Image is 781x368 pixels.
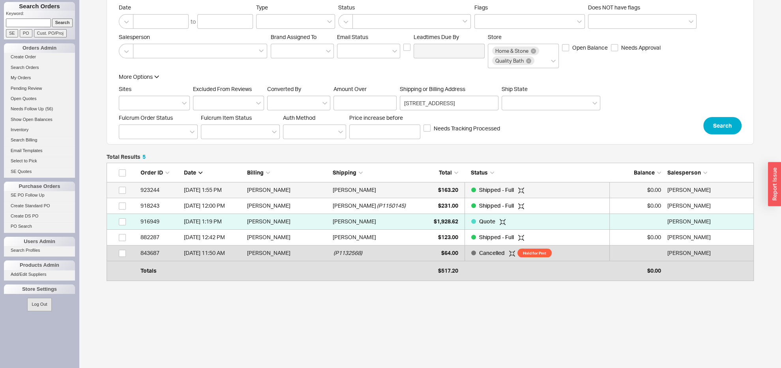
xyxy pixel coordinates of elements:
[247,182,329,198] div: [PERSON_NAME]
[20,29,32,37] input: PO
[667,245,749,261] div: Sam Solkowitz
[6,29,18,37] input: SE
[6,11,75,19] p: Keyword:
[191,18,196,26] div: to
[140,198,180,214] div: 918243
[247,169,329,177] div: Billing
[572,44,608,52] span: Open Balance
[621,44,661,52] span: Needs Approval
[287,127,293,136] input: Auth Method
[107,154,146,160] h5: Total Results
[119,73,159,81] button: More Options
[267,85,301,92] span: Converted By
[34,29,67,37] input: Cust. PO/Proj
[123,127,129,136] input: Fulcrum Order Status
[333,198,376,214] div: [PERSON_NAME]
[4,246,75,255] a: Search Profiles
[434,125,500,132] span: Needs Tracking Processed
[4,222,75,230] a: PO Search
[667,229,749,245] div: Sam Solkowitz
[119,114,173,121] span: Fulcrum Order Status
[184,169,243,177] div: Date
[140,263,180,279] div: Totals
[107,182,754,198] a: 923244[DATE] 1:55 PM[PERSON_NAME][PERSON_NAME]$163.20Shipped - Full $0.00[PERSON_NAME]
[11,106,44,111] span: Needs Follow Up
[614,198,661,214] div: $0.00
[333,85,397,93] span: Amount Over
[439,169,452,176] span: Total
[140,245,180,261] div: 843687
[107,245,754,261] a: 843687[DATE] 11:50 AM[PERSON_NAME](P1132568)$64.00Cancelled Hold for Pmt[PERSON_NAME]
[247,198,329,214] div: [PERSON_NAME]
[45,106,53,111] span: ( 56 )
[4,237,75,246] div: Users Admin
[119,73,153,81] div: More Options
[4,63,75,72] a: Search Orders
[471,169,488,176] span: Status
[333,169,356,176] span: Shipping
[107,214,754,230] a: 916949[DATE] 1:19 PM[PERSON_NAME][PERSON_NAME]$1,928.62Quote [PERSON_NAME]
[495,48,528,54] span: Home & Stone
[123,99,129,108] input: Sites
[611,44,618,51] input: Needs Approval
[140,182,180,198] div: 923244
[4,95,75,103] a: Open Quotes
[337,33,368,40] span: Em ​ ail Status
[474,4,488,11] span: Flags
[479,202,515,209] span: Shipped - Full
[184,229,243,245] div: 1/30/25 12:42 PM
[201,114,252,121] span: Fulcrum Item Status
[419,169,458,177] div: Total
[333,214,376,229] div: [PERSON_NAME]
[562,44,569,51] input: Open Balance
[4,53,75,61] a: Create Order
[184,214,243,229] div: 5/14/25 1:19 PM
[517,249,552,257] span: Hold for Pmt
[205,127,211,136] input: Fulcrum Item Status
[184,169,196,176] span: Date
[107,182,754,277] div: grid
[667,198,749,214] div: Sam Solkowitz
[4,182,75,191] div: Purchase Orders
[140,169,163,176] span: Order ID
[4,2,75,11] h1: Search Orders
[713,121,732,130] span: Search
[4,84,75,93] a: Pending Review
[333,96,397,110] input: Amount Over
[247,229,329,245] div: [PERSON_NAME]
[4,167,75,176] a: SE Quotes
[107,230,754,245] a: 882287[DATE] 12:42 PM[PERSON_NAME][PERSON_NAME]$123.00Shipped - Full $0.00[PERSON_NAME]
[4,147,75,155] a: Email Templates
[536,56,541,65] input: Store
[184,245,243,261] div: 5/29/23 11:50 AM
[326,50,331,53] svg: open menu
[438,202,458,209] span: $231.00
[4,43,75,53] div: Orders Admin
[4,191,75,199] a: SE PO Follow Up
[27,298,51,311] button: Log Out
[703,117,742,134] button: Search
[438,186,458,193] span: $163.20
[667,182,749,198] div: Sam Solkowitz
[247,214,329,229] div: [PERSON_NAME]
[495,58,524,63] span: Quality Bath
[184,182,243,198] div: 6/17/25 1:55 PM
[119,33,268,41] span: Salesperson
[283,114,315,121] span: Auth Method
[4,126,75,134] a: Inventory
[140,214,180,229] div: 916949
[438,234,458,240] span: $123.00
[107,198,754,214] a: 918243[DATE] 12:00 PM[PERSON_NAME][PERSON_NAME](P1150145)$231.00Shipped - Full $0.00[PERSON_NAME]
[614,229,661,245] div: $0.00
[414,33,485,41] span: Leadtimes Due By
[4,136,75,144] a: Search Billing
[119,4,253,11] span: Date
[479,249,506,256] span: Cancelled
[322,102,327,105] svg: open menu
[349,114,420,121] span: Price increase before
[4,270,75,279] a: Add/Edit Suppliers
[193,85,252,92] span: Excluded From Reviews
[438,267,458,274] span: $517.20
[256,102,261,105] svg: open menu
[4,260,75,270] div: Products Admin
